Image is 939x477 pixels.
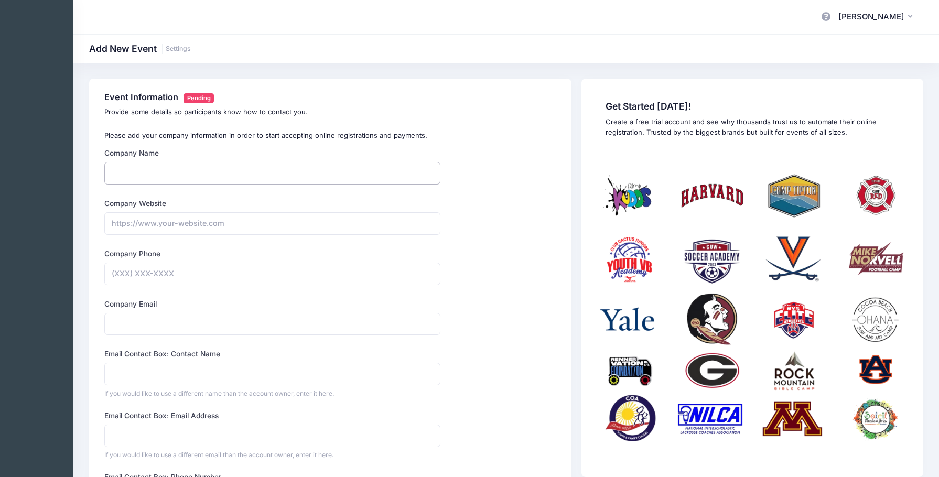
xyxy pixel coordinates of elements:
[104,450,440,460] div: If you would like to use a different email than the account owner, enter it here.
[104,410,219,421] label: Email Contact Box: Email Address
[606,101,900,112] span: Get Started [DATE]!
[104,131,556,141] p: Please add your company information in order to start accepting online registrations and payments.
[166,45,191,53] a: Settings
[104,299,157,309] label: Company Email
[104,212,440,235] input: https://www.your-website.com
[104,248,160,259] label: Company Phone
[832,5,923,29] button: [PERSON_NAME]
[104,389,440,398] div: If you would like to use a different name than the account owner, enter it here.
[606,117,900,137] p: Create a free trial account and see why thousands trust us to automate their online registration....
[89,43,191,54] h1: Add New Event
[104,148,159,158] label: Company Name
[104,198,166,209] label: Company Website
[597,153,908,463] img: social-proof.png
[184,93,214,103] span: Pending
[104,107,556,117] p: Provide some details so participants know how to contact you.
[104,263,440,285] input: (XXX) XXX-XXXX
[104,92,556,103] h4: Event Information
[104,349,220,359] label: Email Contact Box: Contact Name
[838,11,904,23] span: [PERSON_NAME]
